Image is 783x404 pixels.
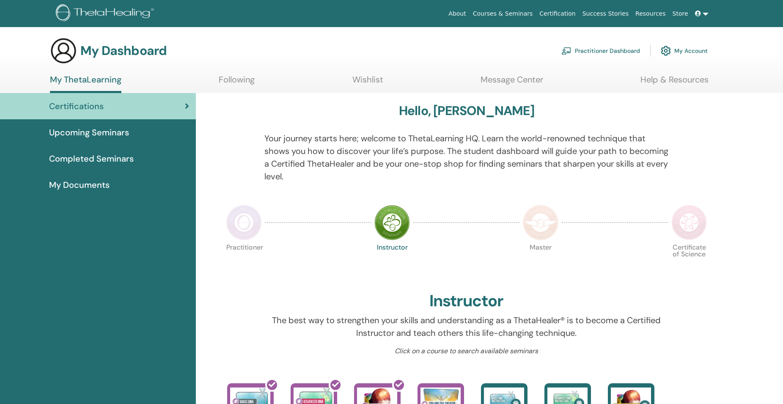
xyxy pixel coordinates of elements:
[445,6,469,22] a: About
[49,100,104,113] span: Certifications
[50,37,77,64] img: generic-user-icon.jpg
[219,74,255,91] a: Following
[661,44,671,58] img: cog.svg
[561,47,571,55] img: chalkboard-teacher.svg
[671,244,707,280] p: Certificate of Science
[661,41,708,60] a: My Account
[226,244,262,280] p: Practitioner
[264,346,668,356] p: Click on a course to search available seminars
[669,6,692,22] a: Store
[399,103,534,118] h3: Hello, [PERSON_NAME]
[632,6,669,22] a: Resources
[352,74,383,91] a: Wishlist
[374,205,410,240] img: Instructor
[671,205,707,240] img: Certificate of Science
[226,205,262,240] img: Practitioner
[49,126,129,139] span: Upcoming Seminars
[579,6,632,22] a: Success Stories
[264,132,668,183] p: Your journey starts here; welcome to ThetaLearning HQ. Learn the world-renowned technique that sh...
[80,43,167,58] h3: My Dashboard
[56,4,157,23] img: logo.png
[523,244,558,280] p: Master
[374,244,410,280] p: Instructor
[561,41,640,60] a: Practitioner Dashboard
[264,314,668,339] p: The best way to strengthen your skills and understanding as a ThetaHealer® is to become a Certifi...
[429,291,503,311] h2: Instructor
[49,179,110,191] span: My Documents
[470,6,536,22] a: Courses & Seminars
[481,74,543,91] a: Message Center
[536,6,579,22] a: Certification
[50,74,121,93] a: My ThetaLearning
[523,205,558,240] img: Master
[49,152,134,165] span: Completed Seminars
[640,74,709,91] a: Help & Resources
